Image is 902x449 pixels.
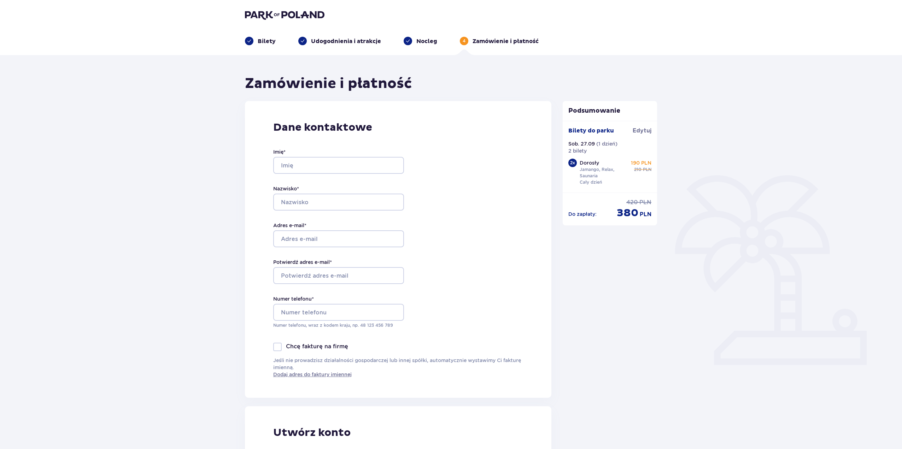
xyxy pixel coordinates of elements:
[568,127,614,135] p: Bilety do parku
[273,148,286,155] label: Imię *
[311,37,381,45] p: Udogodnienia i atrakcje
[631,159,651,166] p: 190 PLN
[273,259,332,266] label: Potwierdź adres e-mail *
[626,199,638,206] p: 420
[273,121,523,134] p: Dane kontaktowe
[473,37,539,45] p: Zamówienie i płatność
[633,127,651,135] a: Edytuj
[563,107,657,115] p: Podsumowanie
[273,295,314,302] label: Numer telefonu *
[245,75,412,93] h1: Zamówienie i płatność
[258,37,276,45] p: Bilety
[273,157,404,174] input: Imię
[245,10,324,20] img: Park of Poland logo
[273,222,306,229] label: Adres e-mail *
[273,185,299,192] label: Nazwisko *
[580,179,602,185] p: Cały dzień
[273,267,404,284] input: Potwierdź adres e-mail
[568,159,577,167] div: 2 x
[596,140,617,147] p: ( 1 dzień )
[617,206,638,220] p: 380
[463,38,465,44] p: 4
[273,357,523,378] p: Jeśli nie prowadzisz działalności gospodarczej lub innej spółki, automatycznie wystawimy Ci faktu...
[640,211,651,218] p: PLN
[643,166,651,173] p: PLN
[568,147,587,154] p: 2 bilety
[634,166,642,173] p: 210
[273,304,404,321] input: Numer telefonu
[568,140,595,147] p: Sob. 27.09
[416,37,437,45] p: Nocleg
[273,194,404,211] input: Nazwisko
[273,426,351,439] p: Utwórz konto
[639,199,651,206] p: PLN
[273,322,404,329] p: Numer telefonu, wraz z kodem kraju, np. 48 ​123 ​456 ​789
[286,343,348,350] p: Chcę fakturę na firmę
[580,166,628,179] p: Jamango, Relax, Saunaria
[580,159,599,166] p: Dorosły
[273,371,352,378] a: Dodaj adres do faktury imiennej
[273,230,404,247] input: Adres e-mail
[568,211,597,218] p: Do zapłaty :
